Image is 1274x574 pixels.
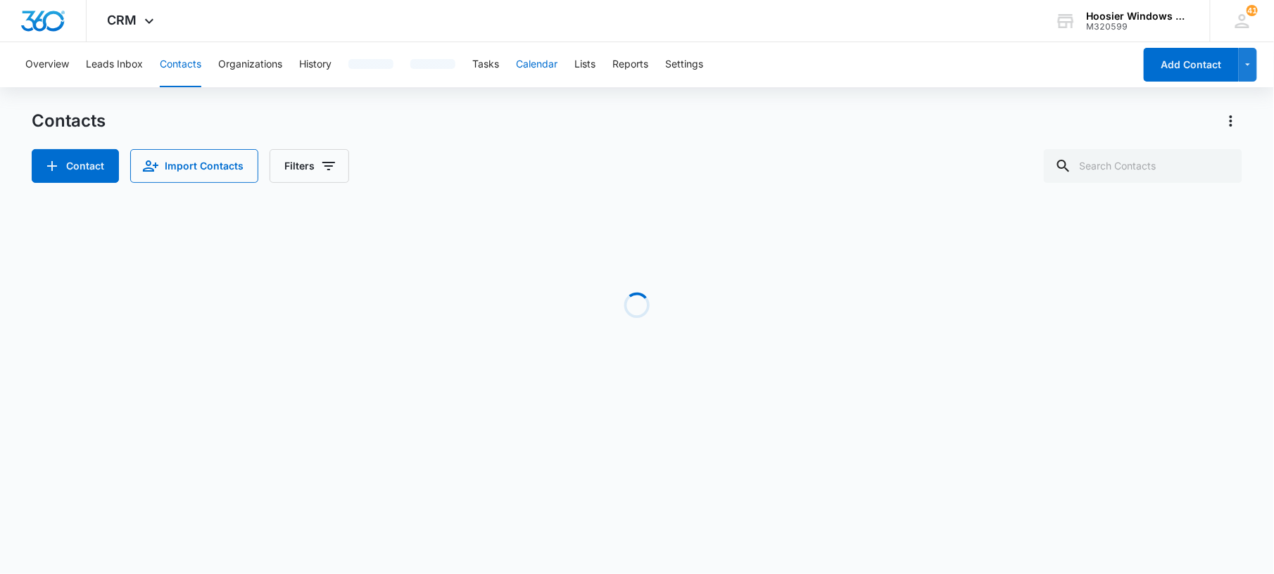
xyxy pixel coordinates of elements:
[1144,48,1239,82] button: Add Contact
[130,149,258,183] button: Import Contacts
[1220,110,1242,132] button: Actions
[1087,11,1190,22] div: account name
[32,149,119,183] button: Add Contact
[516,42,557,87] button: Calendar
[108,13,137,27] span: CRM
[574,42,595,87] button: Lists
[1087,22,1190,32] div: account id
[665,42,703,87] button: Settings
[32,110,106,132] h1: Contacts
[160,42,201,87] button: Contacts
[86,42,143,87] button: Leads Inbox
[218,42,282,87] button: Organizations
[1044,149,1242,183] input: Search Contacts
[270,149,349,183] button: Filters
[1247,5,1258,16] span: 41
[472,42,499,87] button: Tasks
[612,42,648,87] button: Reports
[1247,5,1258,16] div: notifications count
[25,42,69,87] button: Overview
[299,42,332,87] button: History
